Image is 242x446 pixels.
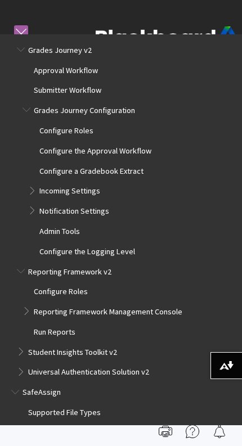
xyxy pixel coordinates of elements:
span: Notification Settings [39,203,109,216]
span: Universal Authentication Solution v2 [28,364,149,377]
span: Run Reports [34,324,75,337]
span: Grades Journey v2 [28,42,92,55]
img: Blackboard by Anthology [96,26,236,59]
span: Reporting Framework Management Console [34,304,182,317]
span: Configure Roles [34,284,88,297]
span: Supported File Types [28,404,101,417]
img: Follow this page [213,425,226,438]
span: Approval Workflow [34,62,98,75]
img: Print [159,425,172,438]
span: Grades Journey Configuration [34,102,135,115]
span: Configure the Logging Level [39,244,135,256]
span: Student [28,425,55,438]
span: Student Insights Toolkit v2 [28,344,117,357]
span: Configure a Gradebook Extract [39,163,144,176]
span: Configure the Approval Workflow [39,143,151,156]
span: Reporting Framework v2 [28,264,111,277]
span: Configure Roles [39,123,93,136]
img: More help [186,425,199,438]
span: Incoming Settings [39,183,100,196]
span: SafeAssign [23,385,61,398]
span: Submitter Workflow [34,83,101,96]
span: Admin Tools [39,223,80,236]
